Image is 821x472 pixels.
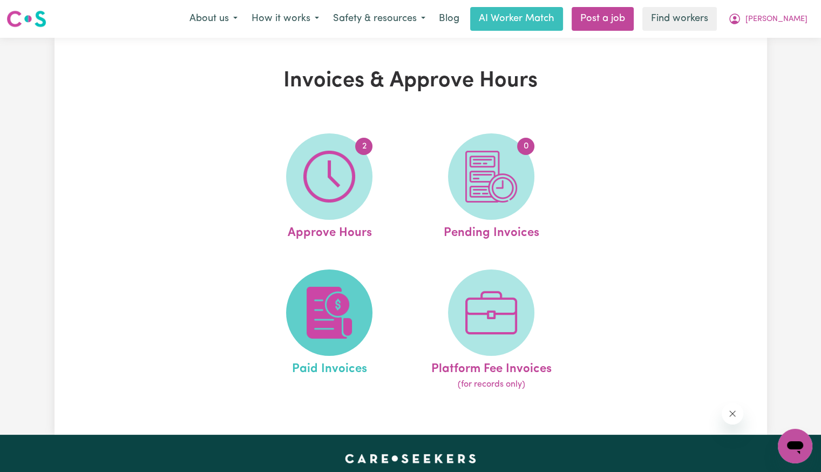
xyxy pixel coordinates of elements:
[326,8,432,30] button: Safety & resources
[517,138,534,155] span: 0
[470,7,563,31] a: AI Worker Match
[722,403,743,424] iframe: Close message
[252,269,407,392] a: Paid Invoices
[745,14,808,25] span: [PERSON_NAME]
[287,220,371,242] span: Approve Hours
[778,429,812,463] iframe: Button to launch messaging window
[6,9,46,29] img: Careseekers logo
[432,7,466,31] a: Blog
[444,220,539,242] span: Pending Invoices
[6,6,46,31] a: Careseekers logo
[345,454,476,463] a: Careseekers home page
[413,269,569,392] a: Platform Fee Invoices(for records only)
[572,7,634,31] a: Post a job
[458,378,525,391] span: (for records only)
[292,356,367,379] span: Paid Invoices
[252,133,407,242] a: Approve Hours
[413,133,569,242] a: Pending Invoices
[721,8,815,30] button: My Account
[182,8,245,30] button: About us
[6,8,65,16] span: Need any help?
[355,138,372,155] span: 2
[642,7,717,31] a: Find workers
[431,356,552,379] span: Platform Fee Invoices
[245,8,326,30] button: How it works
[180,68,642,94] h1: Invoices & Approve Hours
